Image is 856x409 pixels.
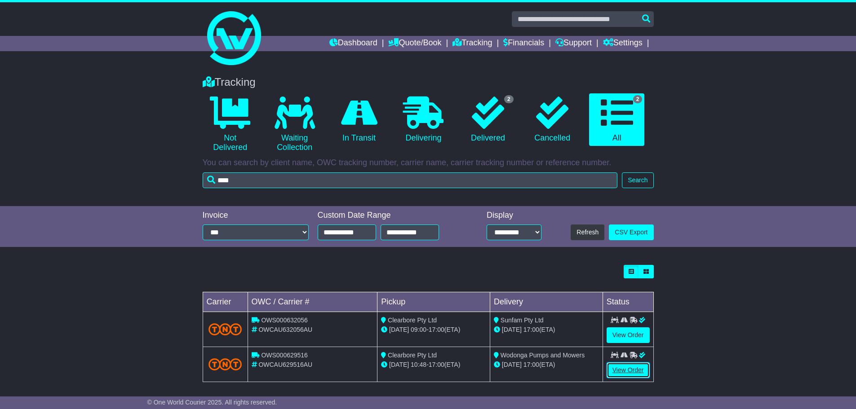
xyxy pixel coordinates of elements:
[203,93,258,156] a: Not Delivered
[633,95,643,103] span: 2
[622,172,653,188] button: Search
[377,292,490,312] td: Pickup
[502,361,522,368] span: [DATE]
[267,93,322,156] a: Waiting Collection
[429,361,444,368] span: 17:00
[381,325,486,334] div: - (ETA)
[589,93,644,146] a: 2 All
[147,399,277,406] span: © One World Courier 2025. All rights reserved.
[203,158,654,168] p: You can search by client name, OWC tracking number, carrier name, carrier tracking number or refe...
[208,323,242,335] img: TNT_Domestic.png
[525,93,580,146] a: Cancelled
[607,362,650,378] a: View Order
[261,317,308,324] span: OWS000632056
[411,326,426,333] span: 09:00
[198,76,658,89] div: Tracking
[381,360,486,369] div: - (ETA)
[396,93,451,146] a: Delivering
[460,93,515,146] a: 2 Delivered
[494,360,599,369] div: (ETA)
[555,36,592,51] a: Support
[607,327,650,343] a: View Order
[609,224,653,240] a: CSV Export
[203,211,309,220] div: Invoice
[388,317,437,324] span: Clearbore Pty Ltd
[331,93,386,146] a: In Transit
[503,36,544,51] a: Financials
[504,95,514,103] span: 2
[318,211,462,220] div: Custom Date Range
[603,292,653,312] td: Status
[389,326,409,333] span: [DATE]
[494,325,599,334] div: (ETA)
[502,326,522,333] span: [DATE]
[203,292,248,312] td: Carrier
[523,326,539,333] span: 17:00
[487,211,541,220] div: Display
[501,352,585,359] span: Wodonga Pumps and Mowers
[411,361,426,368] span: 10:48
[258,361,312,368] span: OWCAU629516AU
[490,292,603,312] td: Delivery
[388,36,441,51] a: Quote/Book
[258,326,312,333] span: OWCAU632056AU
[261,352,308,359] span: OWS000629516
[571,224,604,240] button: Refresh
[452,36,492,51] a: Tracking
[388,352,437,359] span: Clearbore Pty Ltd
[389,361,409,368] span: [DATE]
[248,292,377,312] td: OWC / Carrier #
[603,36,643,51] a: Settings
[429,326,444,333] span: 17:00
[501,317,544,324] span: Sunfam Pty Ltd
[329,36,377,51] a: Dashboard
[208,358,242,370] img: TNT_Domestic.png
[523,361,539,368] span: 17:00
